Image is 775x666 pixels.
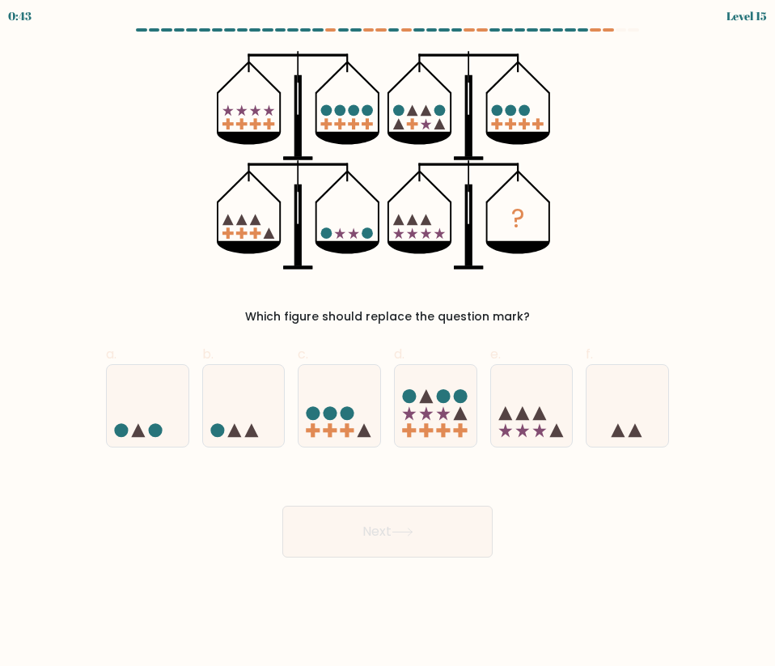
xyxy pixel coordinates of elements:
[586,345,593,363] span: f.
[511,201,525,236] tspan: ?
[282,506,493,558] button: Next
[116,308,659,325] div: Which figure should replace the question mark?
[490,345,501,363] span: e.
[298,345,308,363] span: c.
[202,345,214,363] span: b.
[8,7,32,24] div: 0:43
[394,345,404,363] span: d.
[106,345,116,363] span: a.
[726,7,767,24] div: Level 15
